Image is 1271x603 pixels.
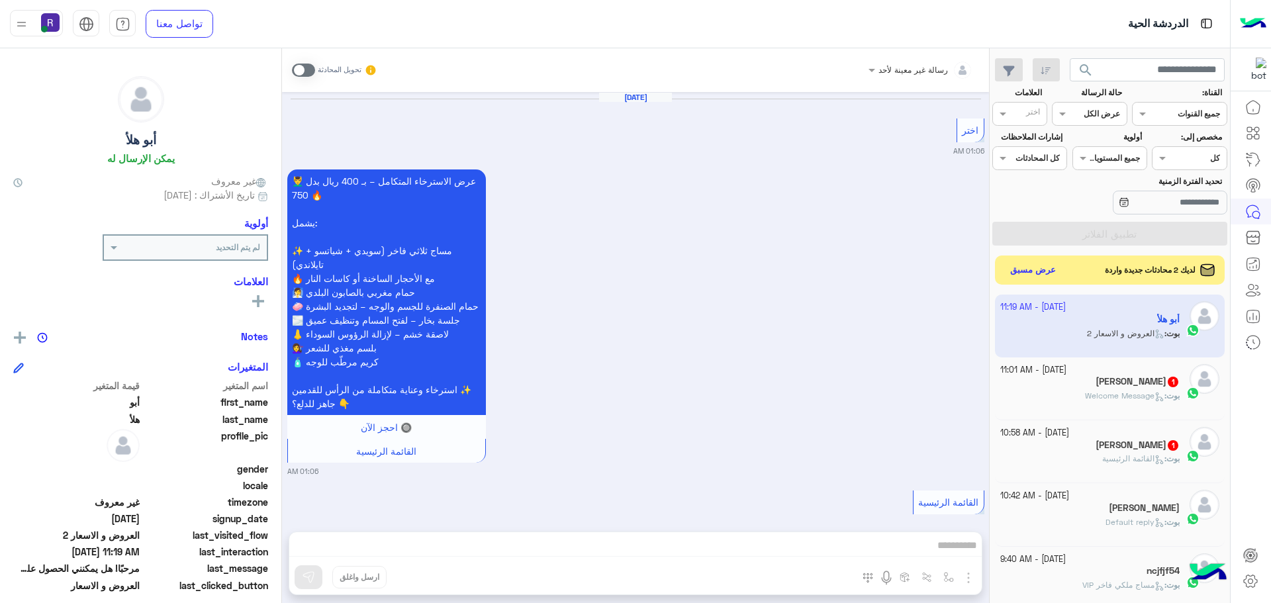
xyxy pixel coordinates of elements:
[216,242,260,252] b: لم يتم التحديد
[318,65,361,75] small: تحويل المحادثة
[1000,490,1069,502] small: [DATE] - 10:42 AM
[1128,15,1188,33] p: الدردشة الحية
[1105,264,1196,276] span: لديك 2 محادثات جديدة واردة
[1005,261,1062,280] button: عرض مسبق
[1154,131,1222,143] label: مخصص إلى:
[228,361,268,373] h6: المتغيرات
[356,445,416,457] span: القائمة الرئيسية
[1166,391,1180,400] span: بوت
[41,13,60,32] img: userImage
[1134,87,1223,99] label: القناة:
[994,87,1042,99] label: العلامات
[287,466,318,477] small: 01:06 AM
[79,17,94,32] img: tab
[1190,490,1219,520] img: defaultAdmin.png
[953,518,984,528] small: 01:07 AM
[1164,391,1180,400] b: :
[13,16,30,32] img: profile
[1190,364,1219,394] img: defaultAdmin.png
[142,495,269,509] span: timezone
[332,566,387,588] button: ارسل واغلق
[13,495,140,509] span: غير معروف
[13,275,268,287] h6: العلامات
[953,146,984,156] small: 01:06 AM
[244,217,268,229] h6: أولوية
[164,188,255,202] span: تاريخ الأشتراك : [DATE]
[109,10,136,38] a: tab
[1186,512,1200,526] img: WhatsApp
[1074,131,1142,143] label: أولوية
[1078,62,1094,78] span: search
[37,332,48,343] img: notes
[1096,376,1180,387] h5: Abdullah
[126,132,156,148] h5: أبو هلأ
[1000,364,1066,377] small: [DATE] - 11:01 AM
[1186,449,1200,463] img: WhatsApp
[146,10,213,38] a: تواصل معنا
[1185,550,1231,596] img: hulul-logo.png
[1070,58,1102,87] button: search
[918,496,978,508] span: القائمة الرئيسية
[142,561,269,575] span: last_message
[1074,175,1222,187] label: تحديد الفترة الزمنية
[1166,517,1180,527] span: بوت
[1000,427,1069,440] small: [DATE] - 10:58 AM
[142,512,269,526] span: signup_date
[599,93,672,102] h6: [DATE]
[13,561,140,575] span: مرحبًا! هل يمكنني الحصول على مزيد من المعلومات حول هذا؟
[1147,565,1180,577] h5: ncjfjf54
[1054,87,1122,99] label: حالة الرسالة
[142,379,269,393] span: اسم المتغير
[1164,517,1180,527] b: :
[142,395,269,409] span: first_name
[878,65,948,75] span: رسالة غير معينة لأحد
[107,429,140,462] img: defaultAdmin.png
[142,412,269,426] span: last_name
[1168,377,1178,387] span: 1
[1164,580,1180,590] b: :
[1109,502,1180,514] h5: محمد حارث
[1190,427,1219,457] img: defaultAdmin.png
[1096,440,1180,451] h5: Umair Khan
[142,528,269,542] span: last_visited_flow
[211,174,268,188] span: غير معروف
[13,579,140,592] span: العروض و الاسعار
[1000,553,1066,566] small: [DATE] - 9:40 AM
[1082,580,1164,590] span: مساج ملكي فاخر VIP
[994,131,1062,143] label: إشارات الملاحظات
[13,412,140,426] span: هلأ
[115,17,130,32] img: tab
[1102,453,1164,463] span: القائمة الرئيسية
[962,124,978,136] span: اختر
[13,545,140,559] span: 2025-09-21T08:19:56.987Z
[142,462,269,476] span: gender
[361,422,412,433] span: 🔘 احجز الآن
[287,169,486,415] p: 10/9/2025, 1:06 AM
[13,379,140,393] span: قيمة المتغير
[1166,453,1180,463] span: بوت
[1240,10,1266,38] img: Logo
[13,528,140,542] span: العروض و الاسعار 2
[1198,15,1215,32] img: tab
[992,222,1227,246] button: تطبيق الفلاتر
[142,545,269,559] span: last_interaction
[14,332,26,344] img: add
[1164,453,1180,463] b: :
[1243,58,1266,81] img: 322853014244696
[13,479,140,492] span: null
[118,77,164,122] img: defaultAdmin.png
[1106,517,1164,527] span: Default reply
[1085,391,1164,400] span: Welcome Message
[142,429,269,459] span: profile_pic
[241,330,268,342] h6: Notes
[1026,106,1042,121] div: اختر
[1168,440,1178,451] span: 1
[107,152,175,164] h6: يمكن الإرسال له
[13,395,140,409] span: أبو
[1166,580,1180,590] span: بوت
[1186,387,1200,400] img: WhatsApp
[13,462,140,476] span: null
[142,479,269,492] span: locale
[13,512,140,526] span: 2025-09-09T22:04:52.84Z
[142,579,269,592] span: last_clicked_button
